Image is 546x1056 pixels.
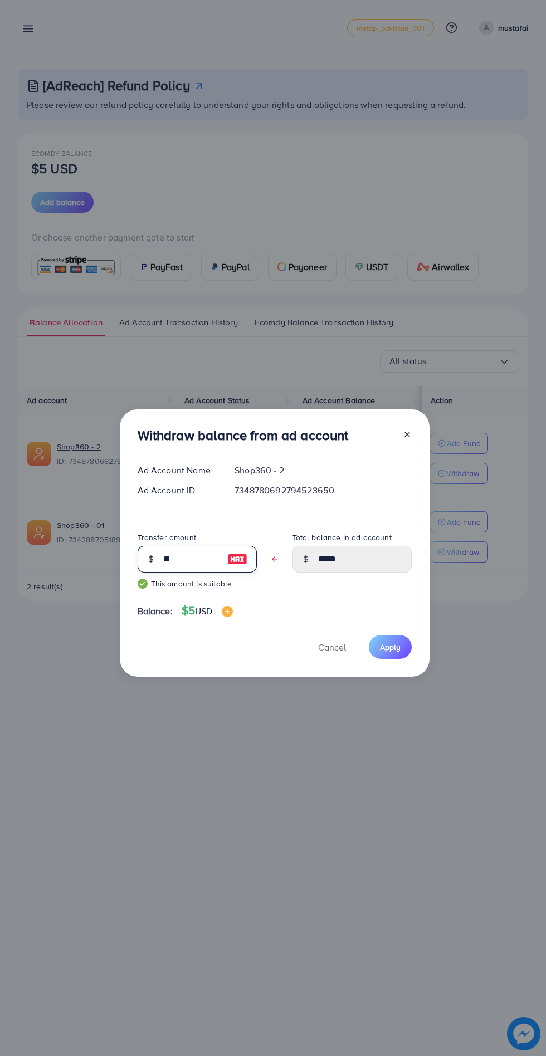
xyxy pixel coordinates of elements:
[129,484,226,497] div: Ad Account ID
[318,641,346,653] span: Cancel
[138,427,349,443] h3: Withdraw balance from ad account
[195,605,212,617] span: USD
[292,532,392,543] label: Total balance in ad account
[380,642,401,653] span: Apply
[138,605,173,618] span: Balance:
[227,553,247,566] img: image
[304,635,360,659] button: Cancel
[138,578,257,589] small: This amount is suitable
[138,579,148,589] img: guide
[369,635,412,659] button: Apply
[182,604,233,618] h4: $5
[226,484,420,497] div: 7348780692794523650
[226,464,420,477] div: Shop360 - 2
[129,464,226,477] div: Ad Account Name
[222,606,233,617] img: image
[138,532,196,543] label: Transfer amount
